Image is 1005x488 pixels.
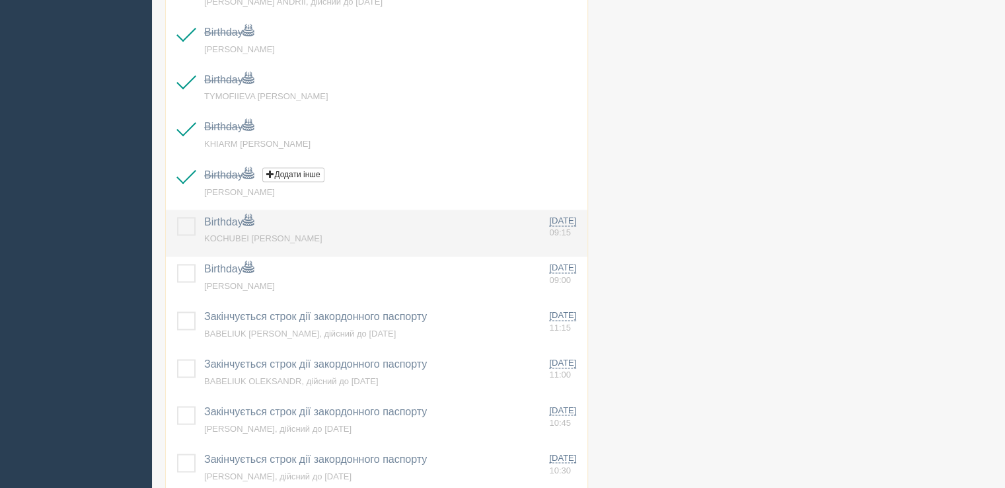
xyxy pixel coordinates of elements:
a: KHIARM [PERSON_NAME] [204,139,311,149]
a: [PERSON_NAME] [204,44,275,54]
a: [DATE] 10:45 [549,404,582,428]
a: [DATE] 09:00 [549,262,582,286]
a: [PERSON_NAME], дійсний до [DATE] [204,423,352,433]
span: 11:15 [549,323,571,333]
a: Birthday [204,74,254,85]
button: Додати інше [262,167,324,182]
span: [DATE] [549,405,576,415]
a: Закінчується строк дії закордонного паспорту [204,405,427,417]
span: 09:00 [549,275,571,285]
a: [PERSON_NAME], дійсний до [DATE] [204,471,352,481]
a: KOCHUBEI [PERSON_NAME] [204,233,322,243]
span: [DATE] [549,263,576,273]
a: BABELIUK [PERSON_NAME], дійсний до [DATE] [204,329,396,339]
a: Birthday [204,169,254,181]
a: Закінчується строк дії закордонного паспорту [204,358,427,370]
a: Закінчується строк дії закордонного паспорту [204,311,427,322]
span: 11:00 [549,370,571,380]
a: [PERSON_NAME] [204,187,275,197]
a: BABELIUK OLEKSANDR, дійсний до [DATE] [204,376,379,386]
span: [DATE] [549,216,576,226]
a: Birthday [204,26,254,38]
span: [DATE] [549,310,576,321]
a: [DATE] 11:15 [549,309,582,334]
a: Birthday [204,216,254,227]
a: Birthday [204,121,254,132]
a: Birthday [204,263,254,274]
span: [DATE] [549,452,576,463]
a: Закінчується строк дії закордонного паспорту [204,453,427,464]
span: 10:45 [549,417,571,427]
span: [DATE] [549,358,576,368]
a: [PERSON_NAME] [204,281,275,291]
span: 09:15 [549,227,571,237]
span: 10:30 [549,465,571,475]
a: [DATE] 09:15 [549,215,582,239]
a: TYMOFIIEVA [PERSON_NAME] [204,91,328,101]
a: [DATE] 11:00 [549,357,582,382]
a: [DATE] 10:30 [549,452,582,476]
